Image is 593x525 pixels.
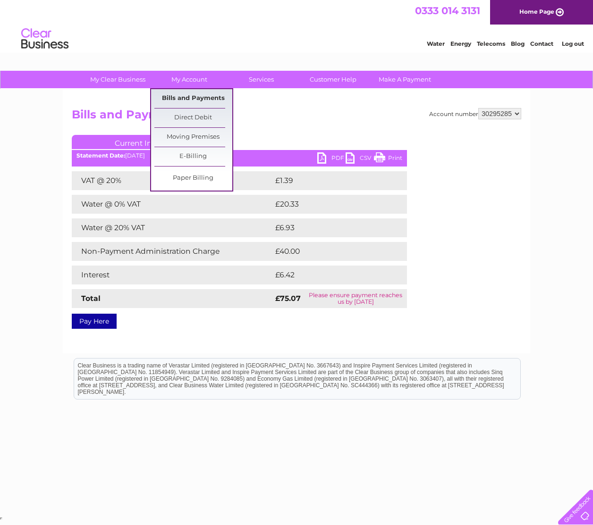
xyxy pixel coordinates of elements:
[72,152,407,159] div: [DATE]
[222,71,300,88] a: Services
[374,152,402,166] a: Print
[273,171,384,190] td: £1.39
[346,152,374,166] a: CSV
[294,71,372,88] a: Customer Help
[81,294,101,303] strong: Total
[477,40,505,47] a: Telecoms
[273,218,385,237] td: £6.93
[74,5,520,46] div: Clear Business is a trading name of Verastar Limited (registered in [GEOGRAPHIC_DATA] No. 3667643...
[79,71,157,88] a: My Clear Business
[530,40,553,47] a: Contact
[72,108,521,126] h2: Bills and Payments
[427,40,445,47] a: Water
[72,135,213,149] a: Current Invoice
[273,266,385,284] td: £6.42
[72,218,273,237] td: Water @ 20% VAT
[21,25,69,53] img: logo.png
[72,242,273,261] td: Non-Payment Administration Charge
[450,40,471,47] a: Energy
[72,314,117,329] a: Pay Here
[562,40,584,47] a: Log out
[151,71,229,88] a: My Account
[154,169,232,188] a: Paper Billing
[72,195,273,214] td: Water @ 0% VAT
[154,89,232,108] a: Bills and Payments
[273,242,389,261] td: £40.00
[415,5,480,17] a: 0333 014 3131
[305,289,407,308] td: Please ensure payment reaches us by [DATE]
[154,128,232,147] a: Moving Premises
[275,294,301,303] strong: £75.07
[317,152,346,166] a: PDF
[154,108,232,127] a: Direct Debit
[366,71,444,88] a: Make A Payment
[154,147,232,166] a: E-Billing
[76,152,125,159] b: Statement Date:
[429,108,521,119] div: Account number
[273,195,388,214] td: £20.33
[72,171,273,190] td: VAT @ 20%
[72,266,273,284] td: Interest
[511,40,525,47] a: Blog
